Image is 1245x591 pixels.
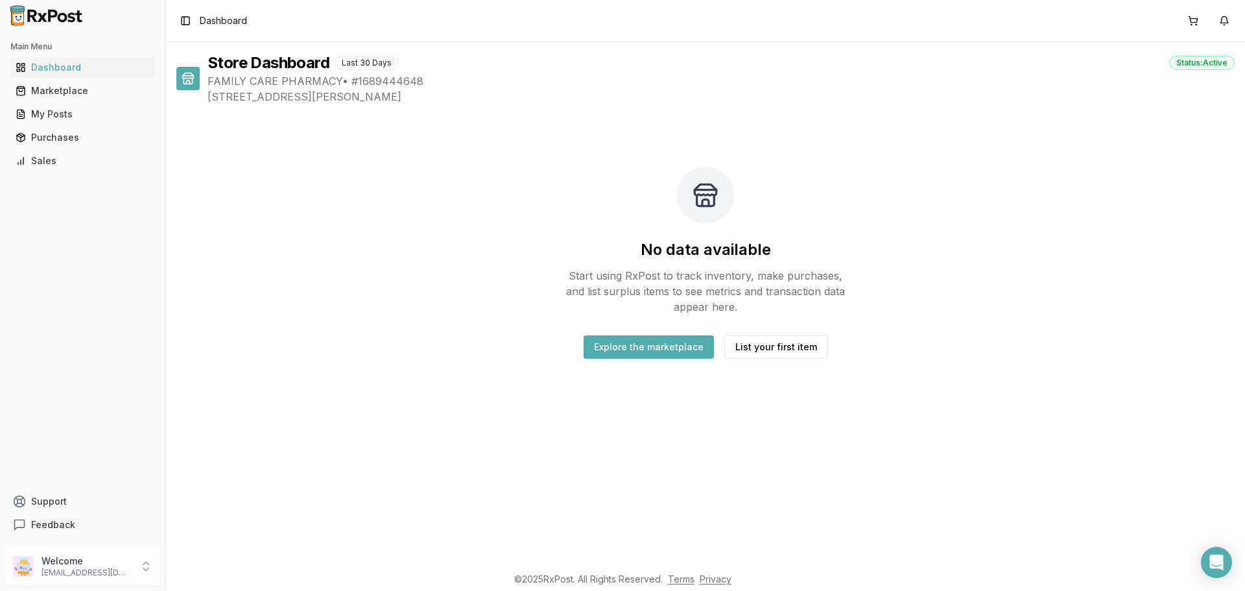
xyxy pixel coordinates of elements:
[207,53,329,73] h1: Store Dashboard
[5,127,160,148] button: Purchases
[200,14,247,27] span: Dashboard
[16,108,150,121] div: My Posts
[5,5,88,26] img: RxPost Logo
[700,573,731,585] a: Privacy
[16,61,150,74] div: Dashboard
[5,104,160,125] button: My Posts
[16,84,150,97] div: Marketplace
[1169,56,1235,70] div: Status: Active
[207,73,1235,89] span: FAMILY CARE PHARMACY • # 1689444648
[560,268,851,315] p: Start using RxPost to track inventory, make purchases, and list surplus items to see metrics and ...
[5,151,160,171] button: Sales
[41,568,132,578] p: [EMAIL_ADDRESS][DOMAIN_NAME]
[584,335,714,359] button: Explore the marketplace
[5,513,160,537] button: Feedback
[1201,547,1232,578] div: Open Intercom Messenger
[10,149,155,173] a: Sales
[5,490,160,513] button: Support
[10,103,155,126] a: My Posts
[41,555,132,568] p: Welcome
[13,556,34,577] img: User avatar
[5,80,160,101] button: Marketplace
[668,573,694,585] a: Terms
[10,56,155,79] a: Dashboard
[641,239,771,260] h2: No data available
[16,131,150,144] div: Purchases
[31,518,75,531] span: Feedback
[335,56,399,70] div: Last 30 Days
[207,89,1235,104] span: [STREET_ADDRESS][PERSON_NAME]
[724,335,828,359] button: List your first item
[200,14,247,27] nav: breadcrumb
[16,154,150,167] div: Sales
[10,42,155,52] h2: Main Menu
[5,57,160,78] button: Dashboard
[10,79,155,103] a: Marketplace
[10,126,155,149] a: Purchases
